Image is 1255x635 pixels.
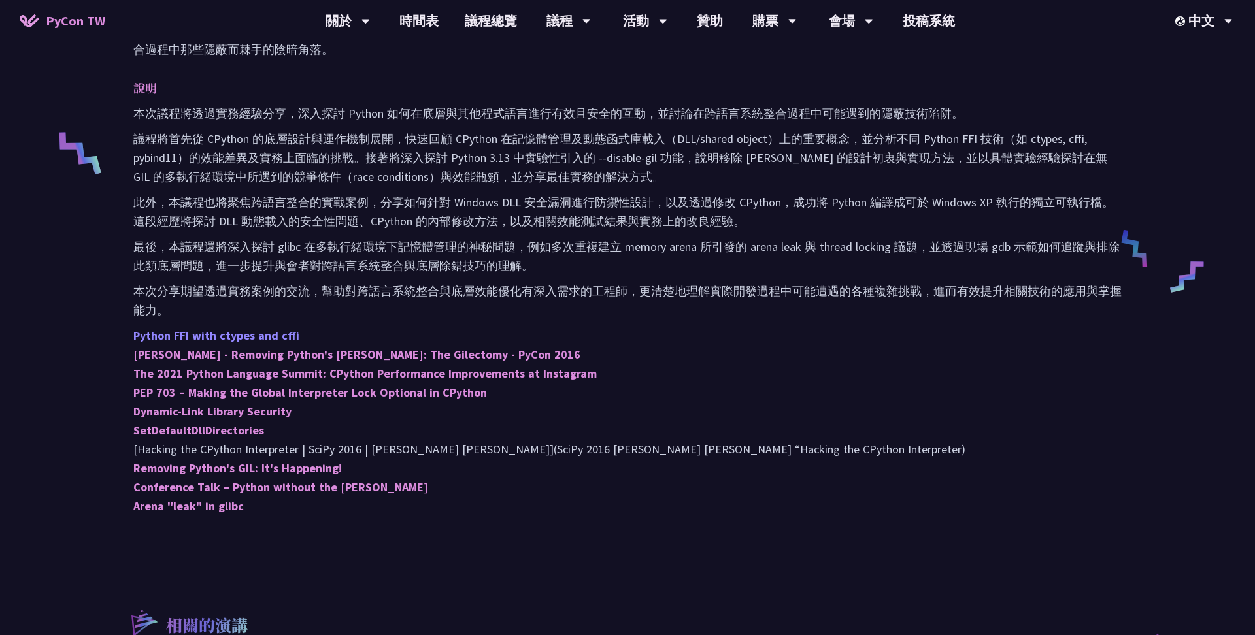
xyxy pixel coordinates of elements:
[133,326,1122,515] p: [Hacking the CPython Interpreter | SciPy 2016 | [PERSON_NAME] [PERSON_NAME]](SciPy 2016 [PERSON_N...
[133,193,1122,231] p: 此外，本議程也將聚焦跨語言整合的實戰案例，分享如何針對 Windows DLL 安全漏洞進行防禦性設計，以及透過修改 CPython，成功將 Python 編譯成可於 Windows XP 執行...
[133,282,1122,319] p: 本次分享期望透過實務案例的交流，幫助對跨語言系統整合與底層效能優化有深入需求的工程師，更清楚地理解實際開發過程中可能遭遇的各種複雜挑戰，進而有效提升相關技術的應用與掌握能力。
[133,78,1096,97] p: 說明
[133,404,292,419] a: Dynamic-Link Library Security
[1175,16,1188,26] img: Locale Icon
[133,237,1122,275] p: 最後，本議程還將深入探討 glibc 在多執行緒環境下記憶體管理的神秘問題，例如多次重複建立 memory arena 所引發的 arena leak 與 thread locking 議題，並...
[133,104,1122,123] p: 本次議程將透過實務經驗分享，深入探討 Python 如何在底層與其他程式語言進行有效且安全的互動，並討論在跨語言系統整合過程中可能遇到的隱蔽技術陷阱。
[133,129,1122,186] p: 議程將首先從 CPython 的底層設計與運作機制展開，快速回顧 CPython 在記憶體管理及動態函式庫載入（DLL/shared object）上的重要概念，並分析不同 Python FFI...
[133,480,428,495] a: Conference Talk – Python without the [PERSON_NAME]
[20,14,39,27] img: Home icon of PyCon TW 2025
[7,5,118,37] a: PyCon TW
[133,366,597,381] a: The 2021 Python Language Summit: CPython Performance Improvements at Instagram
[133,461,342,476] a: Removing Python's GIL: It's Happening!
[133,328,299,343] a: Python FFI with ctypes and cffi
[133,385,487,400] a: PEP 703 – Making the Global Interpreter Lock Optional in CPython
[133,423,264,438] a: SetDefaultDllDirectories
[133,347,580,362] a: [PERSON_NAME] - Removing Python's [PERSON_NAME]: The Gilectomy - PyCon 2016
[46,11,105,31] span: PyCon TW
[133,498,244,513] a: Arena "leak" in glibc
